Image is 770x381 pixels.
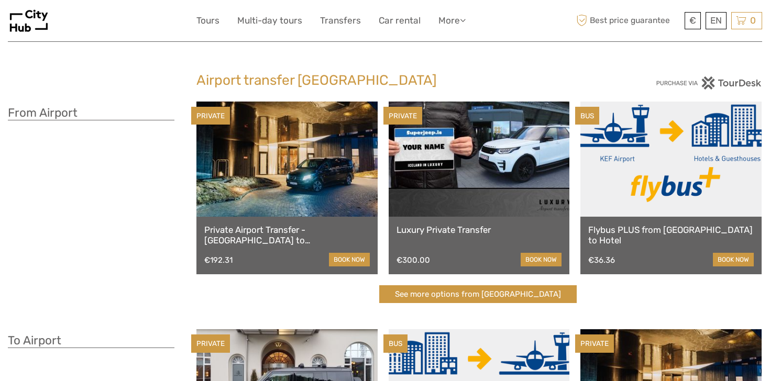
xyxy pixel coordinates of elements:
[713,253,754,266] a: book now
[397,225,562,235] a: Luxury Private Transfer
[379,285,577,304] a: See more options from [GEOGRAPHIC_DATA]
[191,334,230,353] div: PRIVATE
[575,107,599,125] div: BUS
[383,334,408,353] div: BUS
[8,333,174,348] h3: To Airport
[204,225,370,246] a: Private Airport Transfer - [GEOGRAPHIC_DATA] to [GEOGRAPHIC_DATA]
[237,13,302,28] a: Multi-day tours
[383,107,422,125] div: PRIVATE
[329,253,370,266] a: book now
[196,13,219,28] a: Tours
[191,107,230,125] div: PRIVATE
[521,253,562,266] a: book now
[588,225,754,246] a: Flybus PLUS from [GEOGRAPHIC_DATA] to Hotel
[575,334,614,353] div: PRIVATE
[574,12,682,29] span: Best price guarantee
[320,13,361,28] a: Transfers
[196,72,574,89] h2: Airport transfer [GEOGRAPHIC_DATA]
[438,13,466,28] a: More
[706,12,727,29] div: EN
[689,15,696,26] span: €
[749,15,757,26] span: 0
[588,255,615,265] div: €36.36
[656,76,762,89] img: PurchaseViaTourDesk.png
[379,13,421,28] a: Car rental
[8,8,50,33] img: 3076-8a80fb3d-a3cf-4f79-9a3d-dd183d103082_logo_small.png
[8,106,174,120] h3: From Airport
[204,255,233,265] div: €192.31
[397,255,430,265] div: €300.00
